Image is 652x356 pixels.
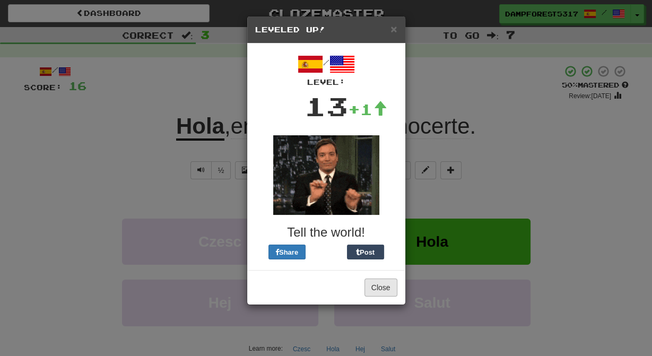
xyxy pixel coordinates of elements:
[348,99,387,120] div: +1
[364,279,397,297] button: Close
[306,245,347,259] iframe: X Post Button
[255,51,397,88] div: /
[273,135,379,215] img: fallon-a20d7af9049159056f982dd0e4b796b9edb7b1d2ba2b0a6725921925e8bac842.gif
[390,23,397,34] button: Close
[347,245,384,259] button: Post
[305,88,348,125] div: 13
[390,23,397,35] span: ×
[268,245,306,259] button: Share
[255,225,397,239] h3: Tell the world!
[255,77,397,88] div: Level:
[255,24,397,35] h5: Leveled Up!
